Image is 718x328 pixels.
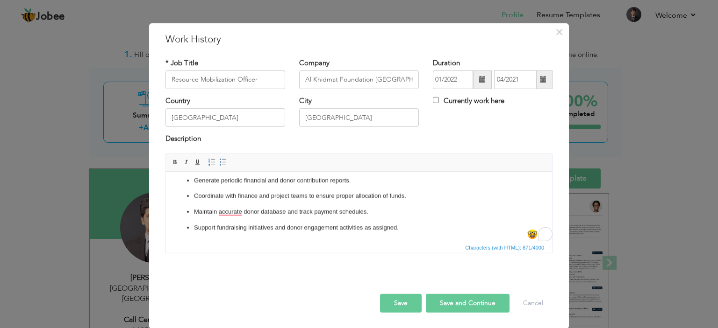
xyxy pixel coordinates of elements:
button: Cancel [514,294,553,313]
label: Currently work here [433,96,504,106]
span: Characters (with HTML): 871/4000 [463,244,546,252]
button: Save [380,294,422,313]
label: * Job Title [165,58,198,68]
button: Close [552,24,567,39]
label: Duration [433,58,460,68]
a: Underline [193,157,203,167]
a: Insert/Remove Bulleted List [218,157,228,167]
label: Description [165,134,201,144]
label: Company [299,58,330,68]
h3: Work History [165,32,553,46]
a: Bold [170,157,180,167]
input: From [433,70,473,89]
a: Italic [181,157,192,167]
input: Present [494,70,537,89]
iframe: Rich Text Editor, workEditor [166,172,552,242]
label: City [299,96,312,106]
div: Statistics [463,244,547,252]
button: Save and Continue [426,294,510,313]
label: Country [165,96,190,106]
input: Currently work here [433,97,439,103]
span: × [555,23,563,40]
a: Insert/Remove Numbered List [207,157,217,167]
